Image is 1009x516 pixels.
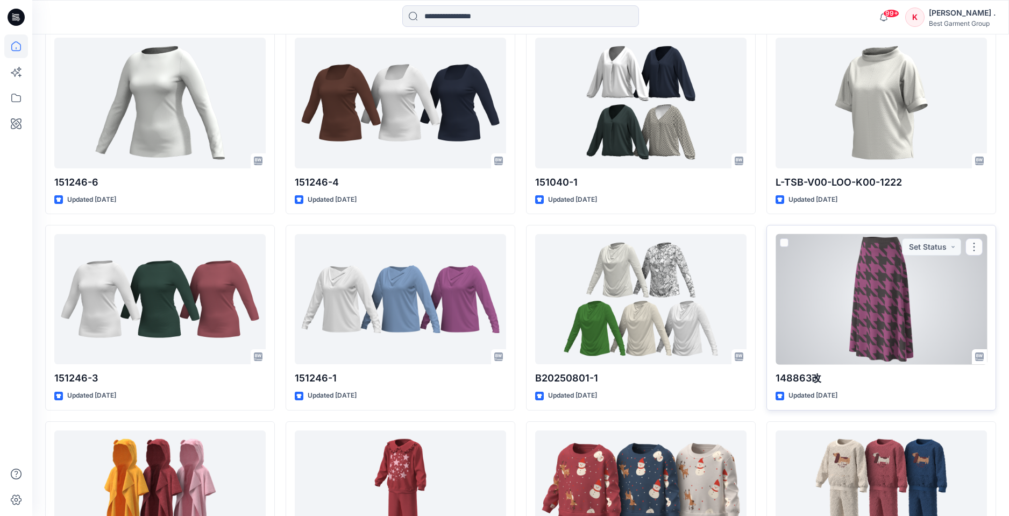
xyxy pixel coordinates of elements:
p: Updated [DATE] [788,390,837,401]
p: Updated [DATE] [67,390,116,401]
p: Updated [DATE] [548,194,597,206]
a: L-TSB-V00-LOO-K00-1222 [776,38,987,168]
p: 151246-4 [295,175,506,190]
p: 151246-1 [295,371,506,386]
a: 148863改 [776,234,987,364]
p: Updated [DATE] [788,194,837,206]
p: Updated [DATE] [67,194,116,206]
p: B20250801-1 [535,371,747,386]
div: Best Garment Group [929,19,996,27]
p: 148863改 [776,371,987,386]
div: [PERSON_NAME] . [929,6,996,19]
p: 151246-3 [54,371,266,386]
div: K [905,8,925,27]
a: 151246-4 [295,38,506,168]
p: 151246-6 [54,175,266,190]
p: Updated [DATE] [308,194,357,206]
p: L-TSB-V00-LOO-K00-1222 [776,175,987,190]
p: 151040-1 [535,175,747,190]
span: 99+ [883,9,899,18]
a: 151246-1 [295,234,506,364]
a: 151246-3 [54,234,266,364]
p: Updated [DATE] [548,390,597,401]
a: B20250801-1 [535,234,747,364]
a: 151040-1 [535,38,747,168]
a: 151246-6 [54,38,266,168]
p: Updated [DATE] [308,390,357,401]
